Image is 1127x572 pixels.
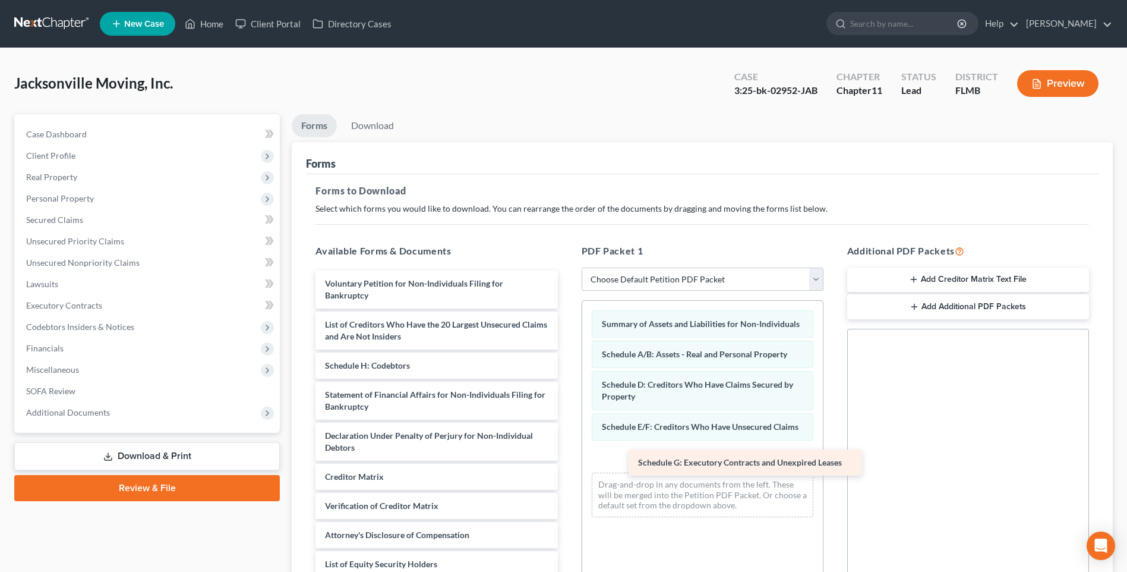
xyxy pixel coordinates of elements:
[26,193,94,203] span: Personal Property
[325,430,533,452] span: Declaration Under Penalty of Perjury for Non-Individual Debtors
[342,114,403,137] a: Download
[847,244,1089,258] h5: Additional PDF Packets
[26,343,64,353] span: Financials
[315,244,557,258] h5: Available Forms & Documents
[229,13,307,34] a: Client Portal
[26,300,102,310] span: Executory Contracts
[17,274,280,295] a: Lawsuits
[955,70,998,84] div: District
[307,13,397,34] a: Directory Cases
[17,209,280,231] a: Secured Claims
[1087,532,1115,560] div: Open Intercom Messenger
[17,252,280,274] a: Unsecured Nonpriority Claims
[325,501,438,511] span: Verification of Creditor Matrix
[836,84,882,98] div: Chapter
[955,84,998,98] div: FLMB
[836,70,882,84] div: Chapter
[26,150,75,161] span: Client Profile
[14,475,280,501] a: Review & File
[1017,70,1098,97] button: Preview
[17,381,280,402] a: SOFA Review
[26,364,79,375] span: Miscellaneous
[179,13,229,34] a: Home
[26,257,140,268] span: Unsecured Nonpriority Claims
[847,268,1089,293] button: Add Creditor Matrix Text File
[734,84,817,98] div: 3:25-bk-02952-JAB
[26,236,124,246] span: Unsecured Priority Claims
[17,124,280,145] a: Case Dashboard
[26,386,75,396] span: SOFA Review
[315,203,1089,215] p: Select which forms you would like to download. You can rearrange the order of the documents by dr...
[901,84,936,98] div: Lead
[26,172,77,182] span: Real Property
[325,472,384,482] span: Creditor Matrix
[315,184,1089,198] h5: Forms to Download
[17,231,280,252] a: Unsecured Priority Claims
[602,349,787,359] span: Schedule A/B: Assets - Real and Personal Property
[26,407,110,417] span: Additional Documents
[17,295,280,316] a: Executory Contracts
[602,319,800,329] span: Summary of Assets and Liabilities for Non-Individuals
[14,74,173,92] span: Jacksonville Moving, Inc.
[734,70,817,84] div: Case
[602,422,798,432] span: Schedule E/F: Creditors Who Have Unsecured Claims
[325,389,545,411] span: Statement of Financial Affairs for Non-Individuals Filing for Bankruptcy
[306,156,336,171] div: Forms
[325,278,503,300] span: Voluntary Petition for Non-Individuals Filing for Bankruptcy
[325,360,410,370] span: Schedule H: Codebtors
[26,215,83,225] span: Secured Claims
[872,84,882,96] span: 11
[14,442,280,470] a: Download & Print
[847,294,1089,319] button: Add Additional PDF Packets
[602,379,793,401] span: Schedule D: Creditors Who Have Claims Secured by Property
[582,244,823,258] h5: PDF Packet 1
[325,319,547,341] span: List of Creditors Who Have the 20 Largest Unsecured Claims and Are Not Insiders
[850,12,959,34] input: Search by name...
[26,322,134,332] span: Codebtors Insiders & Notices
[638,457,842,467] span: Schedule G: Executory Contracts and Unexpired Leases
[26,129,87,139] span: Case Dashboard
[292,114,337,137] a: Forms
[979,13,1019,34] a: Help
[124,20,164,29] span: New Case
[901,70,936,84] div: Status
[325,559,437,569] span: List of Equity Security Holders
[325,530,469,540] span: Attorney's Disclosure of Compensation
[1020,13,1112,34] a: [PERSON_NAME]
[26,279,58,289] span: Lawsuits
[592,473,813,517] div: Drag-and-drop in any documents from the left. These will be merged into the Petition PDF Packet. ...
